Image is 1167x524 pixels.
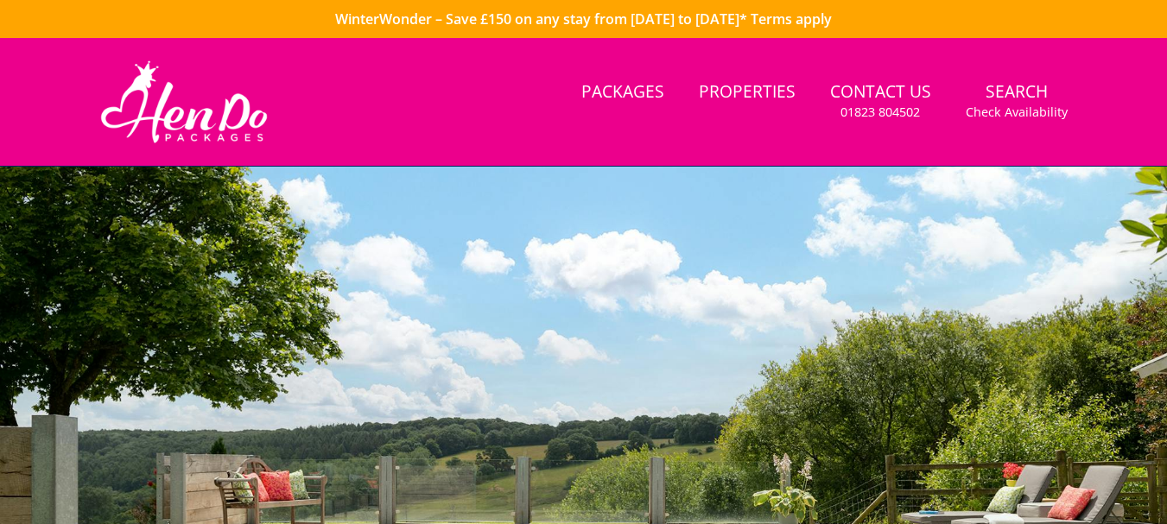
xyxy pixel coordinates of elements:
small: 01823 804502 [840,104,920,121]
a: Packages [574,73,671,112]
img: Hen Do Packages [93,59,276,145]
small: Check Availability [966,104,1068,121]
a: Contact Us01823 804502 [823,73,938,129]
a: SearchCheck Availability [959,73,1075,129]
a: Properties [692,73,802,112]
